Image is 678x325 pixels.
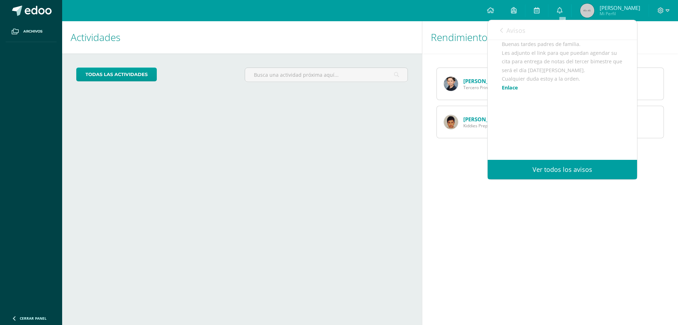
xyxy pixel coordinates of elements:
[6,21,56,42] a: Archivos
[71,21,414,53] h1: Actividades
[444,77,458,91] img: aa712793a2a3c5fddf73f649b1ceb92b.png
[502,40,623,152] div: Buenas tardes padres de familia. Les adjunto el link para que puedan agendar su cita para entrega...
[488,160,637,179] a: Ver todos los avisos
[463,116,505,123] a: [PERSON_NAME]
[20,316,47,321] span: Cerrar panel
[463,123,505,129] span: Kiddies Preprimaria
[463,85,505,91] span: Tercero Primaria
[600,4,640,11] span: [PERSON_NAME]
[431,21,670,53] h1: Rendimiento de mis hijos
[506,26,525,35] span: Avisos
[600,11,640,17] span: Mi Perfil
[245,68,407,82] input: Busca una actividad próxima aquí...
[444,115,458,129] img: 5afeb1f9012685524ea4d1e85665b285.png
[580,4,594,18] img: 45x45
[23,29,42,34] span: Archivos
[76,68,157,81] a: todas las Actividades
[463,77,505,85] a: [PERSON_NAME]
[502,84,518,91] a: Enlace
